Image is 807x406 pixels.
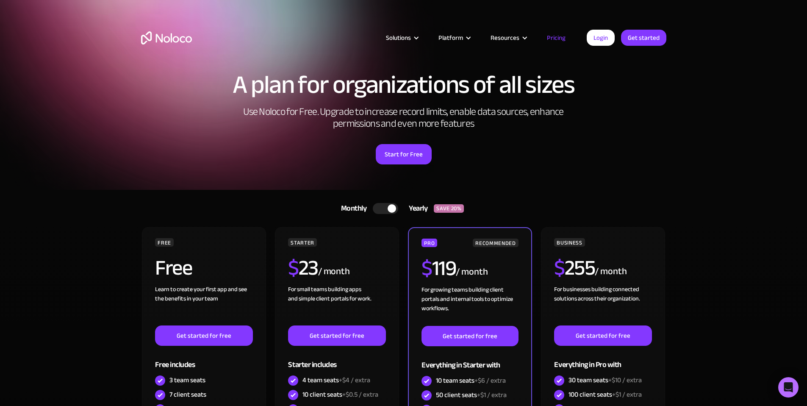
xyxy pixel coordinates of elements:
a: Get started for free [422,326,518,346]
div: For growing teams building client portals and internal tools to optimize workflows. [422,285,518,326]
div: / month [595,265,627,278]
div: 3 team seats [169,375,205,385]
span: +$6 / extra [474,374,506,387]
div: For businesses building connected solutions across their organization. ‍ [554,285,652,325]
div: Solutions [386,32,411,43]
div: Free includes [155,346,252,373]
div: Learn to create your first app and see the benefits in your team ‍ [155,285,252,325]
div: 7 client seats [169,390,206,399]
a: Get started [621,30,666,46]
span: +$1 / extra [612,388,642,401]
div: STARTER [288,238,316,247]
a: Get started for free [554,325,652,346]
div: Solutions [375,32,428,43]
div: 10 client seats [302,390,378,399]
span: +$4 / extra [339,374,370,387]
a: home [141,31,192,44]
div: For small teams building apps and simple client portals for work. ‍ [288,285,385,325]
div: 30 team seats [569,375,642,385]
div: Everything in Pro with [554,346,652,373]
h2: Use Noloco for Free. Upgrade to increase record limits, enable data sources, enhance permissions ... [234,106,573,130]
a: Start for Free [376,144,432,164]
div: RECOMMENDED [473,239,518,247]
a: Get started for free [155,325,252,346]
div: Everything in Starter with [422,346,518,374]
div: / month [456,265,488,279]
h2: 255 [554,257,595,278]
h2: 23 [288,257,318,278]
a: Get started for free [288,325,385,346]
div: FREE [155,238,174,247]
h2: 119 [422,258,456,279]
div: Starter includes [288,346,385,373]
div: Resources [480,32,536,43]
span: $ [288,248,299,288]
div: / month [318,265,350,278]
div: Monthly [330,202,373,215]
div: BUSINESS [554,238,585,247]
span: +$10 / extra [608,374,642,387]
div: 100 client seats [569,390,642,399]
div: Platform [428,32,480,43]
a: Login [587,30,615,46]
div: SAVE 20% [434,204,464,213]
span: $ [554,248,565,288]
div: 50 client seats [436,390,507,400]
div: Resources [491,32,519,43]
h2: Free [155,257,192,278]
a: Pricing [536,32,576,43]
span: +$0.5 / extra [342,388,378,401]
h1: A plan for organizations of all sizes [141,72,666,97]
div: 4 team seats [302,375,370,385]
div: Yearly [398,202,434,215]
span: $ [422,248,432,288]
div: 10 team seats [436,376,506,385]
div: PRO [422,239,437,247]
span: +$1 / extra [477,389,507,401]
div: Open Intercom Messenger [778,377,799,398]
div: Platform [438,32,463,43]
